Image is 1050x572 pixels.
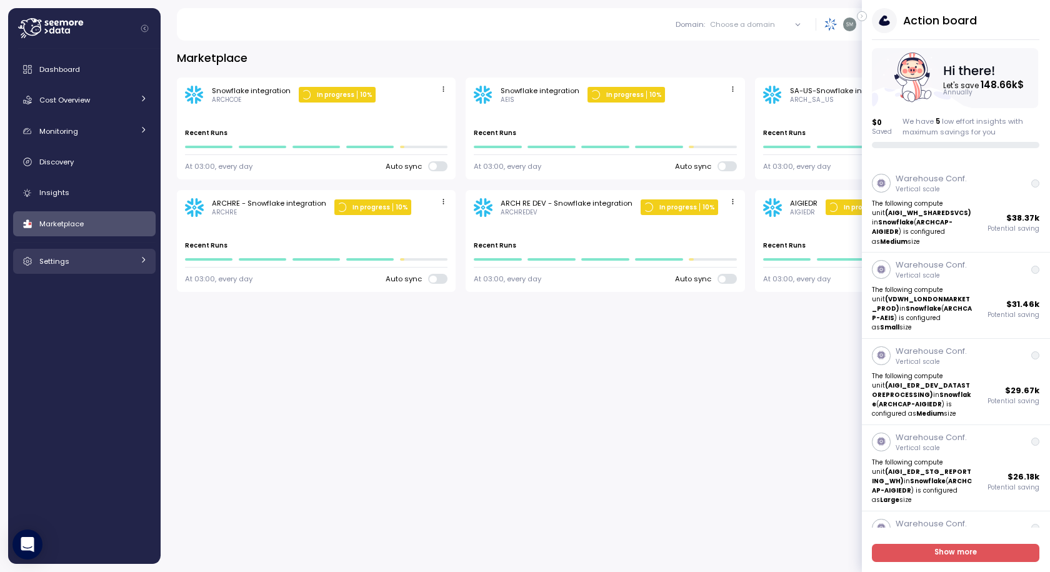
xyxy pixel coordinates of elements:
span: Settings [39,256,69,266]
p: $ 29.67k [1006,384,1040,397]
p: $ 0 [872,118,892,128]
p: The following compute unit in ( ) is configured as size [872,199,973,246]
p: Warehouse Conf. [896,518,967,530]
p: Warehouse Conf. [896,259,967,271]
strong: Small [881,323,900,331]
a: Warehouse Conf.Vertical scaleThe following compute unit(AIGI_EDR_DEV_DATASTOREPROCESSING)inSnowfl... [862,339,1050,425]
a: Settings [13,249,156,274]
img: 68790ce639d2d68da1992664.PNG [824,18,837,31]
p: Vertical scale [896,358,967,366]
p: 10 % [649,91,662,99]
text: Let's save [944,78,1025,91]
a: Warehouse Conf.Vertical scaleThe following compute unit(AIGI_EDR_STG_REPORTING_WH)inSnowflake(ARC... [862,425,1050,511]
div: ARCHCOE [212,96,241,104]
p: 10 % [702,203,715,212]
strong: Snowflake [872,391,971,408]
p: 10 % [396,203,408,212]
div: At 03:00, every day [474,274,541,284]
p: Recent Runs [763,129,1026,138]
div: ARCH RE DEV - Snowflake integration [501,198,632,208]
a: Warehouse Conf.Vertical scaleThe following compute unit(VDWH_LONDONMARKET_PROD)inSnowflake(ARCHCA... [862,253,1050,339]
a: Insights [13,181,156,206]
p: Recent Runs [474,241,736,250]
div: At 03:00, every day [474,161,541,171]
text: Annually [944,89,974,97]
span: Monitoring [39,126,78,136]
button: Collapse navigation [137,24,152,33]
p: In progress [844,203,881,212]
div: We have low effort insights with maximum savings for you [902,116,1040,137]
a: Cost Overview [13,88,156,113]
span: Dashboard [39,64,80,74]
strong: Large [881,496,900,504]
p: In progress [606,91,644,99]
span: Marketplace [39,219,84,229]
div: Snowflake integration [501,86,579,96]
h3: Action board [903,13,977,28]
img: 8b38840e6dc05d7795a5b5428363ffcd [843,18,856,31]
a: Show more [872,544,1040,562]
strong: ARCHCAP-AIGIEDR [879,400,942,408]
p: Recent Runs [185,129,447,138]
p: Warehouse Conf. [896,173,967,185]
span: Auto sync [386,161,428,171]
div: ARCHRE - Snowflake integration [212,198,326,208]
div: At 03:00, every day [185,274,252,284]
div: At 03:00, every day [763,161,831,171]
div: ARCHREDEV [501,208,537,217]
p: Vertical scale [896,185,967,194]
span: Cost Overview [39,95,90,105]
div: AIGIEDR [790,208,815,217]
div: Open Intercom Messenger [12,529,42,559]
p: Potential saving [988,224,1040,233]
a: Marketplace [13,211,156,236]
p: Potential saving [988,483,1040,492]
div: Choose a domain [710,19,775,29]
strong: (AIGI_EDR_STG_REPORTING_WH) [872,468,972,485]
span: 5 [936,116,940,126]
strong: Snowflake [906,304,942,313]
strong: Medium [917,409,944,418]
p: $ 31.46k [1007,298,1040,311]
a: Dashboard [13,57,156,82]
p: The following compute unit in ( ) is configured as size [872,285,973,333]
p: Recent Runs [474,129,736,138]
div: AEIS [501,96,514,104]
p: Potential saving [988,311,1040,319]
strong: ARCHCAP-AIGIEDR [872,477,972,494]
strong: Snowflake [911,477,946,485]
h3: Marketplace [177,50,247,66]
p: 10 % [360,91,372,99]
p: In progress [659,203,697,212]
div: ARCH_SA_US [790,96,834,104]
p: Recent Runs [185,241,447,250]
a: Warehouse Conf.Vertical scaleThe following compute unit(AIGI_WH_SHAREDSVCS)inSnowflake(ARCHCAP-AI... [862,166,1050,253]
p: The following compute unit in ( ) is configured as size [872,458,973,505]
p: $ 38.37k [1007,212,1040,224]
div: AIGIEDR [790,198,817,208]
p: Vertical scale [896,271,967,280]
div: At 03:00, every day [763,274,831,284]
span: Insights [39,188,69,198]
p: Saved [872,128,892,136]
p: $ 26.18k [1008,471,1040,483]
strong: ARCHCAP-AEIS [872,304,972,322]
p: Potential saving [988,397,1040,406]
span: Auto sync [675,161,717,171]
p: Warehouse Conf. [896,431,967,444]
tspan: 148.66k $ [982,78,1025,91]
span: Show more [935,544,977,561]
strong: (VDWH_LONDONMARKET_PROD) [872,295,971,313]
strong: (AIGI_EDR_DEV_DATASTOREPROCESSING) [872,381,971,399]
strong: ARCHCAP-AIGIEDR [872,218,953,236]
div: SA-US-Snowflake integration [790,86,895,96]
p: Domain : [676,19,705,29]
span: Auto sync [675,274,717,284]
p: In progress [317,91,354,99]
p: The following compute unit in ( ) is configured as size [872,371,973,419]
a: Discovery [13,149,156,174]
strong: Medium [881,238,908,246]
span: Discovery [39,157,74,167]
a: Monitoring [13,119,156,144]
p: In progress [352,203,390,212]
